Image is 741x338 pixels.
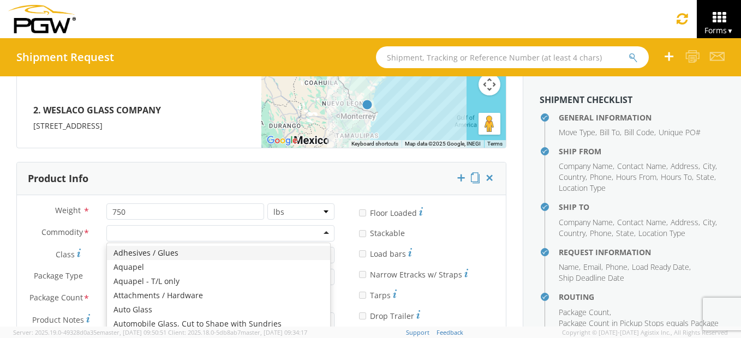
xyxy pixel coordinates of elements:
[29,292,83,305] span: Package Count
[696,172,716,183] li: ,
[359,230,366,237] input: Stackable
[107,274,330,288] div: Aquapel - T/L only
[33,100,245,121] h4: 2. WESLACO GLASS COMPANY
[359,250,366,257] input: Load bars
[34,270,83,283] span: Package Type
[437,328,463,336] a: Feedback
[28,173,88,184] h3: Product Info
[100,328,166,336] span: master, [DATE] 09:50:51
[559,307,609,317] span: Package Count
[703,217,715,227] span: City
[632,262,689,272] span: Load Ready Date
[562,328,728,337] span: Copyright © [DATE]-[DATE] Agistix Inc., All Rights Reserved
[559,172,587,183] li: ,
[559,172,585,182] span: Country
[559,203,725,211] h4: Ship To
[696,172,714,182] span: State
[617,161,666,171] span: Contact Name
[559,273,624,283] span: Ship Deadline Date
[559,248,725,256] h4: Request Information
[55,206,81,216] span: Weight
[359,267,468,280] label: Narrow Etracks w/ Straps
[616,228,636,239] li: ,
[479,74,500,95] button: Map camera controls
[703,217,717,228] li: ,
[540,94,632,106] strong: Shipment Checklist
[359,226,407,239] label: Stackable
[671,161,700,172] li: ,
[659,127,701,137] span: Unique PO#
[359,292,366,299] input: Tarps
[405,141,481,147] span: Map data ©2025 Google, INEGI
[616,228,634,238] span: State
[559,217,613,227] span: Company Name
[600,127,622,138] li: ,
[406,328,429,336] a: Support
[600,127,620,137] span: Bill To
[559,293,725,301] h4: Routing
[241,328,307,336] span: master, [DATE] 09:34:17
[359,312,366,319] input: Drop Trailer
[107,288,330,303] div: Attachments / Hardware
[264,134,300,148] a: Open this area in Google Maps (opens a new window)
[376,46,649,68] input: Shipment, Tracking or Reference Number (at least 4 chars)
[638,228,685,238] span: Location Type
[583,262,601,272] span: Email
[559,228,587,239] li: ,
[559,262,581,273] li: ,
[559,228,585,238] span: Country
[632,262,691,273] li: ,
[559,262,579,272] span: Name
[41,227,83,239] span: Commodity
[559,217,614,228] li: ,
[487,141,503,147] a: Terms
[559,147,725,155] h4: Ship From
[559,161,613,171] span: Company Name
[33,120,103,131] span: [STREET_ADDRESS]
[616,172,656,182] span: Hours From
[8,5,76,33] img: pgw-form-logo-1aaa8060b1cc70fad034.png
[617,161,668,172] li: ,
[727,26,733,35] span: ▼
[624,127,654,137] span: Bill Code
[351,140,398,148] button: Keyboard shortcuts
[671,217,698,227] span: Address
[16,51,114,63] h4: Shipment Request
[606,262,629,273] li: ,
[661,172,692,182] span: Hours To
[559,127,597,138] li: ,
[617,217,668,228] li: ,
[359,309,420,322] label: Drop Trailer
[32,315,84,325] span: Product Notes
[107,303,330,317] div: Auto Glass
[590,172,613,183] li: ,
[703,161,715,171] span: City
[616,172,658,183] li: ,
[703,161,717,172] li: ,
[590,172,612,182] span: Phone
[359,246,412,259] label: Load bars
[704,25,733,35] span: Forms
[559,307,611,318] li: ,
[617,217,666,227] span: Contact Name
[107,260,330,274] div: Aquapel
[606,262,628,272] span: Phone
[168,328,307,336] span: Client: 2025.18.0-5db8ab7
[56,249,75,259] span: Class
[264,134,300,148] img: Google
[359,206,423,219] label: Floor Loaded
[661,172,694,183] li: ,
[359,271,366,278] input: Narrow Etracks w/ Straps
[671,161,698,171] span: Address
[590,228,613,239] li: ,
[359,209,366,216] input: Floor Loaded
[559,113,725,122] h4: General Information
[107,317,330,331] div: Automobile Glass, Cut to Shape with Sundries
[624,127,656,138] li: ,
[559,183,606,193] span: Location Type
[559,161,614,172] li: ,
[107,246,330,260] div: Adhesives / Glues
[559,127,595,137] span: Move Type
[13,328,166,336] span: Server: 2025.19.0-49328d0a35e
[671,217,700,228] li: ,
